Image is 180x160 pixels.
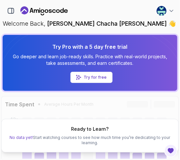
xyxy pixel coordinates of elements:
button: user profile image [156,6,175,16]
span: [PERSON_NAME] Chacha [PERSON_NAME] [47,20,168,27]
p: Start watching courses to see how much time you’re dedicating to your learning. [4,135,176,146]
p: Welcome Back, [3,19,177,28]
span: 👋 [168,19,176,29]
button: Open Feedback Button [164,144,177,157]
a: Try for free [84,75,107,80]
h2: Ready to Learn? [71,126,109,132]
p: Go deeper and learn job-ready skills. Practice with real-world projects, take assessments, and ea... [8,53,172,67]
p: Try Pro with a 5 day free trial [8,43,172,51]
img: user profile image [157,6,167,16]
a: Try for free [70,72,113,83]
a: Landing page [20,6,68,16]
span: No data yet! [10,135,33,140]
